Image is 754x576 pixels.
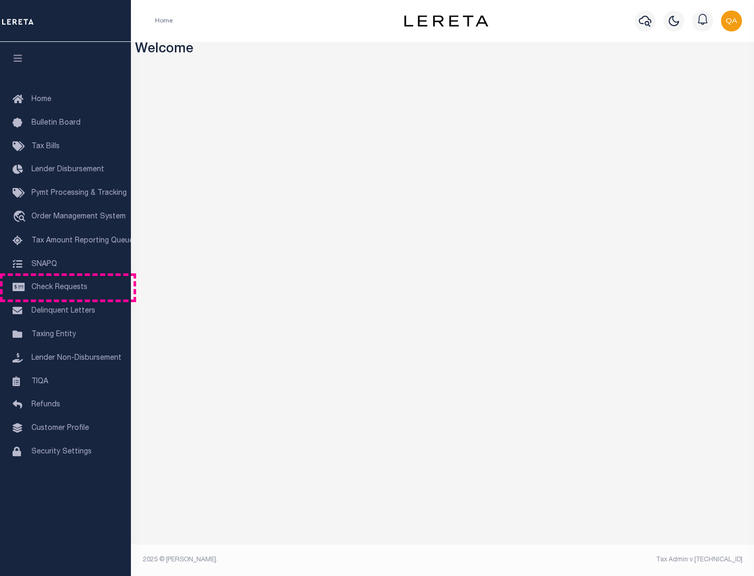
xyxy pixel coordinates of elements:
[31,143,60,150] span: Tax Bills
[31,260,57,268] span: SNAPQ
[31,166,104,173] span: Lender Disbursement
[31,425,89,432] span: Customer Profile
[31,331,76,338] span: Taxing Entity
[31,190,127,197] span: Pymt Processing & Tracking
[135,42,750,58] h3: Welcome
[31,237,134,245] span: Tax Amount Reporting Queue
[31,355,121,362] span: Lender Non-Disbursement
[31,378,48,385] span: TIQA
[721,10,742,31] img: svg+xml;base64,PHN2ZyB4bWxucz0iaHR0cDovL3d3dy53My5vcmcvMjAwMC9zdmciIHBvaW50ZXItZXZlbnRzPSJub25lIi...
[135,555,443,564] div: 2025 © [PERSON_NAME].
[31,119,81,127] span: Bulletin Board
[155,16,173,26] li: Home
[31,307,95,315] span: Delinquent Letters
[31,96,51,103] span: Home
[31,448,92,456] span: Security Settings
[450,555,742,564] div: Tax Admin v.[TECHNICAL_ID]
[13,211,29,224] i: travel_explore
[404,15,488,27] img: logo-dark.svg
[31,401,60,408] span: Refunds
[31,213,126,220] span: Order Management System
[31,284,87,291] span: Check Requests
